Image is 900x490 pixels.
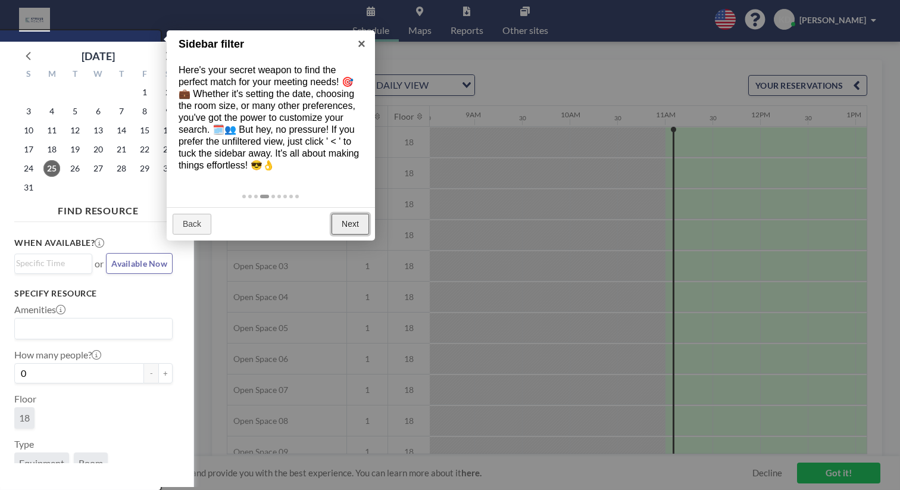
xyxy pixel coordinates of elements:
h1: Sidebar filter [179,36,345,52]
div: Here's your secret weapon to find the perfect match for your meeting needs! 🎯💼 Whether it's setti... [167,52,375,183]
a: Next [332,214,369,235]
a: × [348,30,375,57]
a: Back [173,214,211,235]
button: + [158,363,173,383]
